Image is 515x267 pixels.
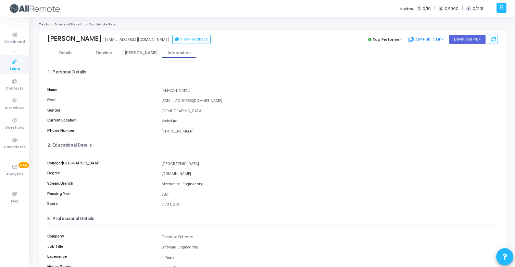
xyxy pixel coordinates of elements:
h6: College/[GEOGRAPHIC_DATA] [44,161,158,165]
span: Top Performer [373,37,401,42]
h6: Experience [44,254,158,259]
h6: Name [44,88,158,92]
a: Tests [39,22,49,26]
span: Analytics [6,172,23,177]
div: Details [59,50,73,56]
a: Frontend Developer (L4) [54,22,97,26]
div: Information [160,50,198,56]
h6: Current Location [44,118,158,123]
div: [PERSON_NAME] [123,50,160,56]
span: 0/201 [473,6,483,12]
h3: 2. Educational Details [47,142,498,148]
nav: breadcrumb [39,22,506,27]
h6: Job Title [44,244,158,249]
button: Copy Public Link [406,34,446,45]
div: Talentica Software [158,234,501,240]
h6: Email [44,98,158,102]
div: [DOMAIN_NAME] [158,171,501,177]
div: [GEOGRAPHIC_DATA] [158,161,501,167]
h6: Passing Year [44,191,158,196]
div: [PHONE_NUMBER] [158,129,501,135]
h6: Degree [44,171,158,175]
span: 0/1000 [445,6,459,12]
button: View Feedback [172,35,211,44]
span: Contests [6,86,23,92]
div: Timeline [96,50,112,56]
span: Interviews [5,105,24,111]
span: FAQ [11,199,18,205]
span: | [462,5,463,12]
div: Software Engineering [158,245,501,251]
button: Download PDF [449,35,486,44]
span: Candidate Report [89,22,120,26]
span: | [434,5,435,12]
div: [PERSON_NAME] [158,88,501,94]
div: [EMAIL_ADDRESS][DOMAIN_NAME] [158,98,501,104]
h6: Score [44,201,158,206]
div: Vadodara [158,118,501,124]
span: Tests [9,66,20,72]
span: I [466,6,471,11]
span: C [439,6,443,11]
h6: Phone Number [44,128,158,133]
div: 7.73 CGPA [158,202,501,208]
div: [PERSON_NAME] [47,35,102,43]
img: logo [9,2,60,15]
div: 4 Years [158,255,501,261]
h6: Gender [44,108,158,113]
span: Dashboard [4,39,25,45]
label: Invites: [400,6,414,12]
span: Questions [5,125,24,131]
h6: Stream/Branch [44,181,158,186]
span: New [18,162,29,168]
h6: Company [44,234,158,239]
div: Mechanical Engineering [158,182,501,187]
div: [EMAIL_ADDRESS][DOMAIN_NAME] [105,37,169,43]
span: T [417,6,421,11]
span: 0/10 [423,6,431,12]
h3: 3. Professional Details [47,216,498,221]
h3: 1. Personal Details [47,69,498,75]
span: Candidates [4,144,26,150]
div: [DEMOGRAPHIC_DATA] [158,108,501,114]
div: 2021 [158,192,501,198]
